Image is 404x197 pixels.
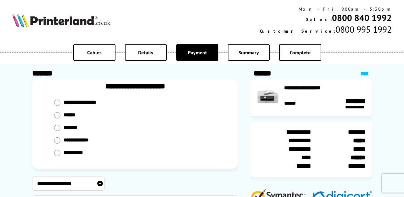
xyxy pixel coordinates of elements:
span: Cables [87,49,102,56]
span: Complete [290,49,311,56]
span: Summary [238,49,259,56]
img: Printerland Logo [12,13,110,27]
span: 0800 995 1992 [335,24,392,35]
span: Customer Service: [260,28,335,34]
span: Sales: [306,17,332,22]
a: 0800 840 1992 [332,12,392,24]
span: Payment [188,49,207,56]
span: Details [138,49,153,56]
div: Mon - Fri 9:00am - 5:30pm [260,6,392,12]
